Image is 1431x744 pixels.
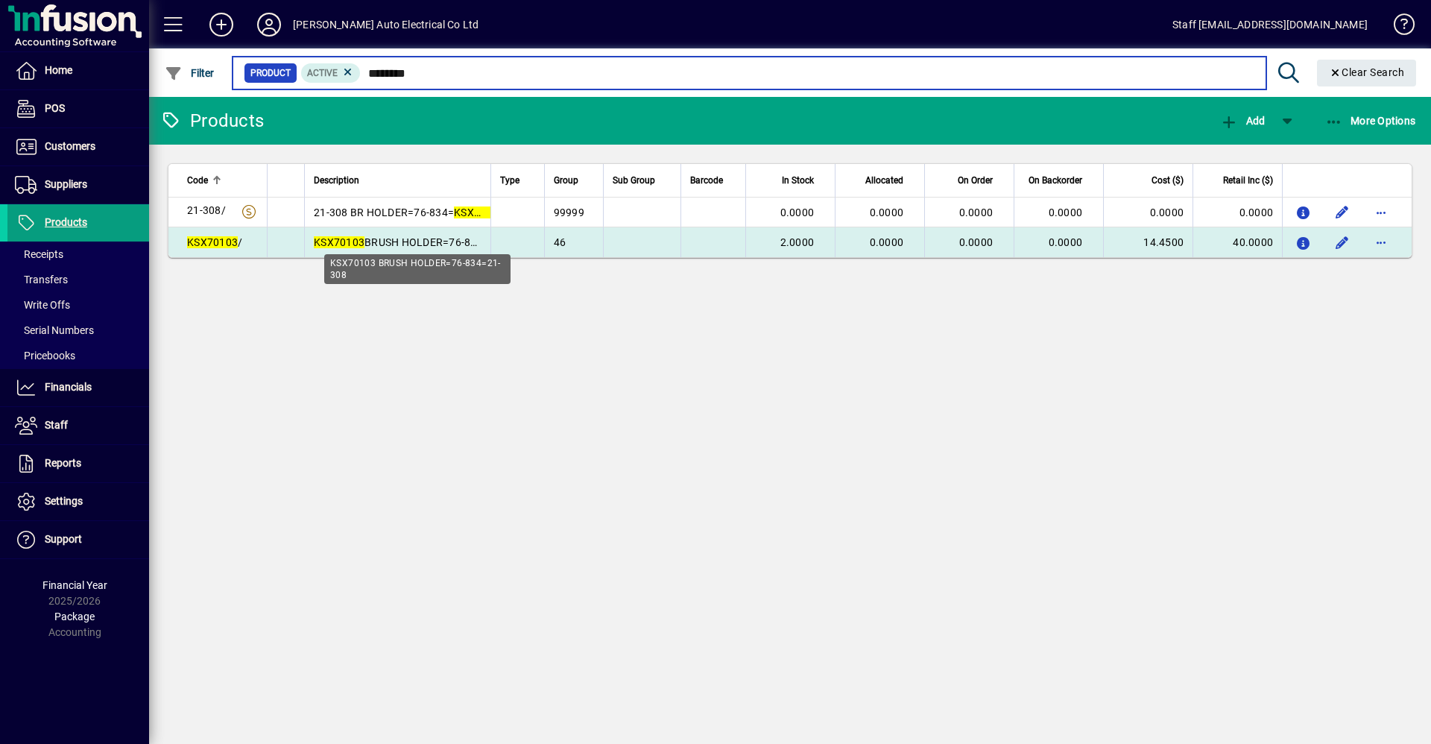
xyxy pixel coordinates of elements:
[554,172,578,189] span: Group
[1321,107,1420,134] button: More Options
[45,102,65,114] span: POS
[1216,107,1269,134] button: Add
[1330,201,1354,224] button: Edit
[613,172,655,189] span: Sub Group
[161,60,218,86] button: Filter
[45,457,81,469] span: Reports
[45,381,92,393] span: Financials
[844,172,917,189] div: Allocated
[1317,60,1417,86] button: Clear
[160,109,264,133] div: Products
[45,533,82,545] span: Support
[7,166,149,204] a: Suppliers
[45,64,72,76] span: Home
[870,236,904,248] span: 0.0000
[1103,227,1192,257] td: 14.4500
[7,521,149,558] a: Support
[865,172,903,189] span: Allocated
[45,495,83,507] span: Settings
[165,67,215,79] span: Filter
[45,178,87,190] span: Suppliers
[15,248,63,260] span: Receipts
[1049,207,1083,218] span: 0.0000
[1369,230,1393,254] button: More options
[7,52,149,89] a: Home
[1172,13,1368,37] div: Staff [EMAIL_ADDRESS][DOMAIN_NAME]
[7,242,149,267] a: Receipts
[7,292,149,318] a: Write Offs
[780,236,815,248] span: 2.0000
[187,172,258,189] div: Code
[7,445,149,482] a: Reports
[7,267,149,292] a: Transfers
[307,68,338,78] span: Active
[554,172,594,189] div: Group
[780,207,815,218] span: 0.0000
[1325,115,1416,127] span: More Options
[7,407,149,444] a: Staff
[314,236,364,248] em: KSX70103
[45,216,87,228] span: Products
[7,483,149,520] a: Settings
[314,172,359,189] span: Description
[1369,201,1393,224] button: More options
[7,369,149,406] a: Financials
[198,11,245,38] button: Add
[15,299,70,311] span: Write Offs
[314,172,481,189] div: Description
[250,66,291,81] span: Product
[1029,172,1082,189] span: On Backorder
[500,172,519,189] span: Type
[1223,172,1273,189] span: Retail Inc ($)
[45,140,95,152] span: Customers
[1152,172,1184,189] span: Cost ($)
[500,172,535,189] div: Type
[301,63,361,83] mat-chip: Activation Status: Active
[42,579,107,591] span: Financial Year
[15,350,75,362] span: Pricebooks
[1192,227,1282,257] td: 40.0000
[959,207,994,218] span: 0.0000
[7,90,149,127] a: POS
[54,611,95,622] span: Package
[1220,115,1265,127] span: Add
[554,207,584,218] span: 99999
[1383,3,1412,51] a: Knowledge Base
[293,13,478,37] div: [PERSON_NAME] Auto Electrical Co Ltd
[782,172,814,189] span: In Stock
[870,207,904,218] span: 0.0000
[187,204,226,216] span: 21-308/
[613,172,672,189] div: Sub Group
[7,318,149,343] a: Serial Numbers
[690,172,736,189] div: Barcode
[45,419,68,431] span: Staff
[1192,198,1282,227] td: 0.0000
[454,207,505,218] em: KSX70103
[755,172,827,189] div: In Stock
[690,172,723,189] span: Barcode
[187,236,238,248] em: KSX70103
[7,128,149,165] a: Customers
[15,324,94,336] span: Serial Numbers
[324,254,511,284] div: KSX70103 BRUSH HOLDER=76-834=21-308
[7,343,149,368] a: Pricebooks
[554,236,566,248] span: 46
[245,11,293,38] button: Profile
[15,274,68,286] span: Transfers
[1023,172,1096,189] div: On Backorder
[1329,66,1405,78] span: Clear Search
[1103,198,1192,227] td: 0.0000
[314,236,523,248] span: BRUSH HOLDER=76-834=21-308
[1049,236,1083,248] span: 0.0000
[1330,230,1354,254] button: Edit
[314,207,505,218] span: 21-308 BR HOLDER=76-834=
[959,236,994,248] span: 0.0000
[187,172,208,189] span: Code
[958,172,993,189] span: On Order
[934,172,1006,189] div: On Order
[187,236,242,248] span: /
